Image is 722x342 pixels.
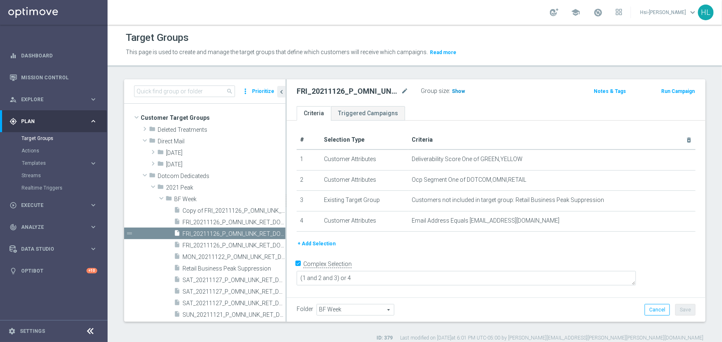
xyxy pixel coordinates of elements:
span: Customer Target Groups [141,112,285,123]
button: Data Studio keyboard_arrow_right [9,246,98,252]
td: Customer Attributes [321,150,408,170]
span: Analyze [21,225,89,230]
span: Retail Business Peak Suppression [182,265,285,272]
span: search [226,88,233,95]
i: gps_fixed [10,118,17,125]
span: July 25 [166,150,285,157]
i: person_search [10,96,17,103]
button: Prioritize [251,86,276,97]
button: Read more [429,48,457,57]
label: Complex Selection [303,260,352,268]
span: Deliverability Score One of GREEN,YELLOW [412,156,523,163]
td: Customer Attributes [321,170,408,191]
span: June 25 [166,161,285,168]
button: Save [675,304,696,316]
span: SAT_20211127_P_OMNI_UNK_RET_DOTCOM_CONS_BUSN_R-230PM [182,300,285,307]
i: insert_drive_file [174,311,180,320]
a: Settings [20,329,45,334]
button: play_circle_outline Execute keyboard_arrow_right [9,202,98,209]
i: delete_forever [686,137,692,143]
i: keyboard_arrow_right [89,245,97,253]
span: keyboard_arrow_down [688,8,697,17]
span: SAT_20211127_P_OMNI_UNK_RET_DOTCOM_CONS_BUSN_D-930AM [182,277,285,284]
button: equalizer Dashboard [9,52,98,59]
button: Cancel [645,304,670,316]
a: Realtime Triggers [22,185,86,191]
div: Dashboard [10,45,97,66]
i: folder [157,160,164,170]
div: HL [698,5,714,20]
span: 2021 Peak [166,184,285,191]
a: Optibot [21,260,86,282]
label: : [449,88,450,95]
span: Data Studio [21,247,89,252]
i: keyboard_arrow_right [89,95,97,103]
h2: FRI_20211126_P_OMNI_UNK_RET_DOTCOM_CONS_BUSN_R-330PM [297,86,399,96]
span: Dotcom Dedicateds [158,173,285,180]
i: insert_drive_file [174,287,180,297]
a: Actions [22,147,86,154]
td: Customer Attributes [321,211,408,232]
i: mode_edit [401,86,408,96]
div: Analyze [10,223,89,231]
div: +10 [86,268,97,273]
div: Mission Control [10,66,97,88]
button: gps_fixed Plan keyboard_arrow_right [9,118,98,125]
i: keyboard_arrow_right [89,117,97,125]
span: Templates [22,161,81,166]
label: Folder [297,306,313,313]
i: keyboard_arrow_right [89,223,97,231]
span: Ocp Segment One of DOTCOM,OMNI,RETAIL [412,176,526,183]
span: Explore [21,97,89,102]
i: lightbulb [10,267,17,275]
div: Data Studio [10,245,89,253]
th: Selection Type [321,131,408,150]
th: # [297,131,321,150]
i: folder [157,183,164,193]
button: Templates keyboard_arrow_right [22,160,98,166]
div: Actions [22,145,107,157]
label: Last modified on [DATE] at 6:01 PM UTC-05:00 by [PERSON_NAME][EMAIL_ADDRESS][PERSON_NAME][PERSON_... [400,335,703,342]
i: folder [149,126,156,135]
div: Explore [10,96,89,103]
i: insert_drive_file [174,241,180,251]
button: person_search Explore keyboard_arrow_right [9,96,98,103]
i: insert_drive_file [174,264,180,274]
i: keyboard_arrow_right [89,201,97,209]
i: insert_drive_file [174,207,180,216]
div: lightbulb Optibot +10 [9,268,98,274]
button: Mission Control [9,74,98,81]
span: Email Address Equals [EMAIL_ADDRESS][DOMAIN_NAME] [412,217,559,224]
i: play_circle_outline [10,202,17,209]
input: Quick find group or folder [134,85,235,97]
i: settings [8,328,16,335]
span: BF Week [174,196,285,203]
span: FRI_20211126_P_OMNI_UNK_RET_DOTCOM_CONS_BUSN_R-930AM [182,242,285,249]
i: folder [166,195,172,204]
i: keyboard_arrow_right [89,159,97,167]
a: Dashboard [21,45,97,66]
span: Execute [21,203,89,208]
a: Mission Control [21,66,97,88]
i: folder [149,172,156,181]
span: SAT_20211127_P_OMNI_UNK_RET_DOTCOM_CONS_BUSN_NONENG_D-1230PM [182,288,285,295]
h1: Target Groups [126,32,189,44]
i: equalizer [10,52,17,59]
span: Criteria [412,136,433,143]
span: Plan [21,119,89,124]
span: Deleted Treatments [158,126,285,133]
i: insert_drive_file [174,230,180,239]
button: Notes & Tags [593,87,627,96]
i: more_vert [241,85,249,97]
i: chevron_left [278,88,285,96]
td: 4 [297,211,321,232]
i: folder [149,137,156,147]
button: + Add Selection [297,239,336,248]
i: folder [157,149,164,158]
button: chevron_left [277,86,285,97]
i: insert_drive_file [174,299,180,309]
